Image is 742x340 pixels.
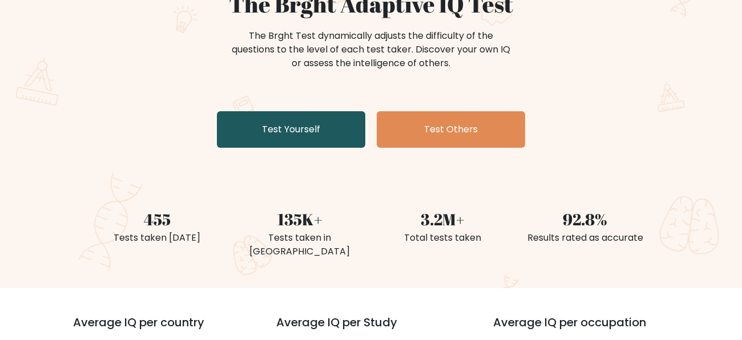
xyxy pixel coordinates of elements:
[235,231,364,258] div: Tests taken in [GEOGRAPHIC_DATA]
[521,231,650,245] div: Results rated as accurate
[521,207,650,231] div: 92.8%
[228,29,514,70] div: The Brght Test dynamically adjusts the difficulty of the questions to the level of each test take...
[217,111,365,148] a: Test Yourself
[92,231,221,245] div: Tests taken [DATE]
[92,207,221,231] div: 455
[235,207,364,231] div: 135K+
[378,207,507,231] div: 3.2M+
[378,231,507,245] div: Total tests taken
[377,111,525,148] a: Test Others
